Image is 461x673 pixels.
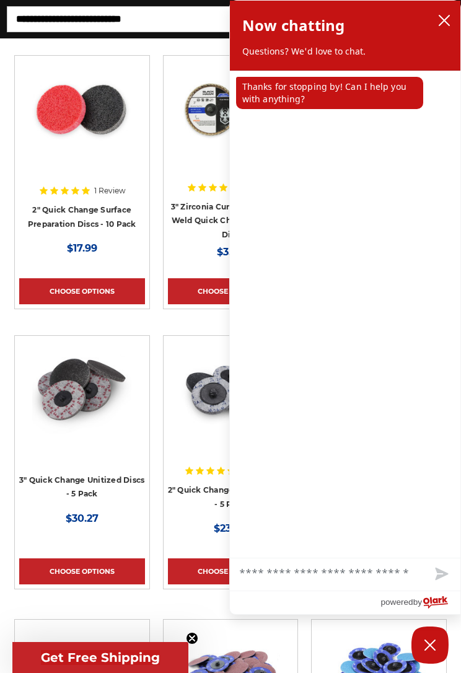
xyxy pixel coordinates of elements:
button: close chatbox [434,11,454,30]
span: $23.78 [214,522,247,534]
a: Choose Options [168,278,294,304]
span: $3.49 [217,246,244,258]
div: Get Free ShippingClose teaser [12,642,188,673]
img: 3" Quick Change Unitized Discs - 5 Pack [32,340,131,439]
span: $17.99 [67,242,97,254]
a: Choose Options [168,558,294,584]
a: 3" Quick Change Unitized Discs - 5 Pack [19,340,145,466]
a: Choose Options [19,278,145,304]
span: by [413,594,422,610]
a: 2" Quick Change Unitized Discs - 5 Pack [168,340,294,466]
p: Thanks for stopping by! Can I help you with anything? [236,77,423,109]
span: 1 Review [94,187,126,195]
button: Send message [421,558,460,591]
div: chat [230,71,460,558]
p: Questions? We'd love to chat. [242,45,448,58]
a: 3" Zirconia Curved Edge Fillet Weld Quick Change Mini Flap Disc [171,202,291,239]
a: 2" Quick Change Surface Preparation Discs - 10 Pack [28,205,136,229]
button: Close Chatbox [411,627,449,664]
span: powered [380,594,413,610]
img: 2 inch surface preparation discs [32,60,131,159]
img: 2" Quick Change Unitized Discs - 5 Pack [181,340,280,439]
a: Powered by Olark [380,591,460,614]
a: BHA 3 inch quick change curved edge flap discs [168,60,294,186]
a: 3" Quick Change Unitized Discs - 5 Pack [19,475,145,499]
button: Close teaser [186,632,198,644]
a: Choose Options [19,558,145,584]
h2: Now chatting [242,13,345,38]
a: 2 inch surface preparation discs [19,60,145,186]
img: BHA 3 inch quick change curved edge flap discs [181,60,280,159]
span: Get Free Shipping [41,650,160,665]
a: 2" Quick Change Unitized Discs - 5 Pack [168,485,294,509]
span: $30.27 [66,512,99,524]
